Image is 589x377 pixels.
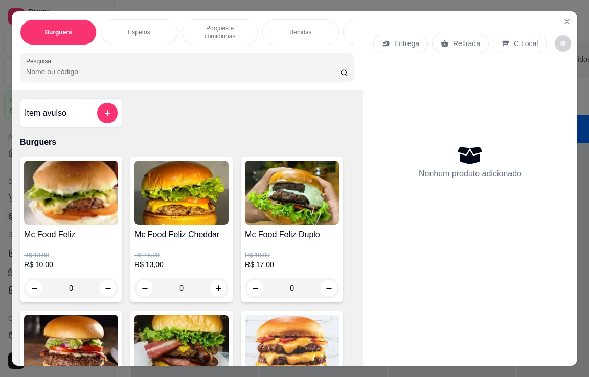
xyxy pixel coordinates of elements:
p: Nenhum produto adicionado [419,168,522,180]
button: decrease-product-quantity [247,280,263,296]
p: Burguers [20,136,354,148]
button: increase-product-quantity [321,280,337,296]
button: decrease-product-quantity [137,280,153,296]
p: Burguers [44,28,72,36]
img: product-image [245,161,339,225]
h4: Item avulso [25,107,66,119]
button: decrease-product-quantity [555,35,571,52]
label: Pesquisa [26,57,55,65]
button: Close [559,13,575,30]
p: Espetos [128,28,150,36]
p: R$ 13,00 [24,251,118,259]
h4: Mc Food Feliz Duplo [245,229,339,241]
img: product-image [134,161,229,225]
p: R$ 17,00 [245,259,339,270]
h4: Mc Food Feliz [24,229,118,241]
p: Entrega [394,38,419,49]
p: C.Local [514,38,538,49]
p: Bebidas [289,28,311,36]
p: R$ 19,00 [245,251,339,259]
input: Pesquisa [26,66,340,77]
button: add-separate-item [97,103,118,123]
p: R$ 13,00 [134,259,229,270]
img: product-image [24,161,118,225]
p: Porções e comidinhas [190,24,250,40]
p: Retirada [453,38,480,49]
button: increase-product-quantity [210,280,226,296]
p: R$ 15,00 [134,251,229,259]
p: R$ 10,00 [24,259,118,270]
h4: Mc Food Feliz Cheddar [134,229,229,241]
